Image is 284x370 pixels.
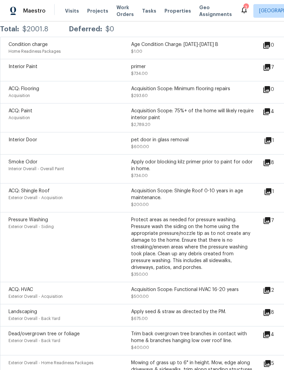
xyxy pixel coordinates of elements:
[9,94,30,98] span: Acquisition
[131,136,254,143] div: pet door in glass removal
[87,7,108,14] span: Projects
[9,287,33,292] span: ACQ: HVAC
[9,49,61,53] span: Home Readiness Packages
[9,160,37,164] span: Smoke Odor
[9,189,50,193] span: ACQ: Shingle Roof
[131,85,254,92] div: Acquisition Scope: Minimum flooring repairs
[9,42,48,47] span: Condition charge
[131,286,254,293] div: Acquisition Scope: Functional HVAC 16-20 years
[9,294,63,299] span: Exterior Overall - Acquisition
[9,361,93,365] span: Exterior Overall - Home Readiness Packages
[9,332,80,336] span: Dead/overgrown tree or foliage
[164,7,191,14] span: Properties
[131,94,148,98] span: $293.60
[9,116,30,120] span: Acquisition
[131,308,254,315] div: Apply seed & straw as directed by the PM.
[131,203,149,207] span: $200.00
[9,339,60,343] span: Exterior Overall - Back Yard
[9,167,64,171] span: Interior Overall - Overall Paint
[131,159,254,172] div: Apply odor blocking kilz primer prior to paint for odor in home.
[131,272,148,276] span: $350.00
[22,26,48,33] div: $2001.8
[106,26,114,33] div: $0
[9,196,63,200] span: Exterior Overall - Acquisition
[131,188,254,201] div: Acquisition Scope: Shingle Roof 0-10 years in age maintenance.
[131,71,148,76] span: $734.00
[69,26,102,33] div: Deferred:
[9,86,39,91] span: ACQ: Flooring
[142,9,156,13] span: Tasks
[116,4,134,18] span: Work Orders
[9,309,37,314] span: Landscaping
[9,138,37,142] span: Interior Door
[199,4,232,18] span: Geo Assignments
[9,317,60,321] span: Exterior Overall - Back Yard
[9,225,54,229] span: Exterior Overall - Siding
[131,123,151,127] span: $2,789.20
[131,63,254,70] div: primer
[131,174,148,178] span: $734.00
[131,41,254,48] div: Age Condition Charge: [DATE]-[DATE] B
[131,345,149,350] span: $400.00
[131,49,142,53] span: $1.00
[65,7,79,14] span: Visits
[131,145,149,149] span: $600.00
[131,216,254,271] div: Protect areas as needed for pressure washing. Pressure wash the siding on the home using the appr...
[131,294,149,299] span: $500.00
[131,317,148,321] span: $675.00
[23,7,46,14] span: Maestro
[9,218,48,222] span: Pressure Washing
[9,64,37,69] span: Interior Paint
[9,109,32,113] span: ACQ: Paint
[131,331,254,344] div: Trim back overgrown tree branches in contact with home & branches hanging low over roof line.
[243,4,248,11] div: 3
[131,108,254,121] div: Acquisition Scope: 75%+ of the home will likely require interior paint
